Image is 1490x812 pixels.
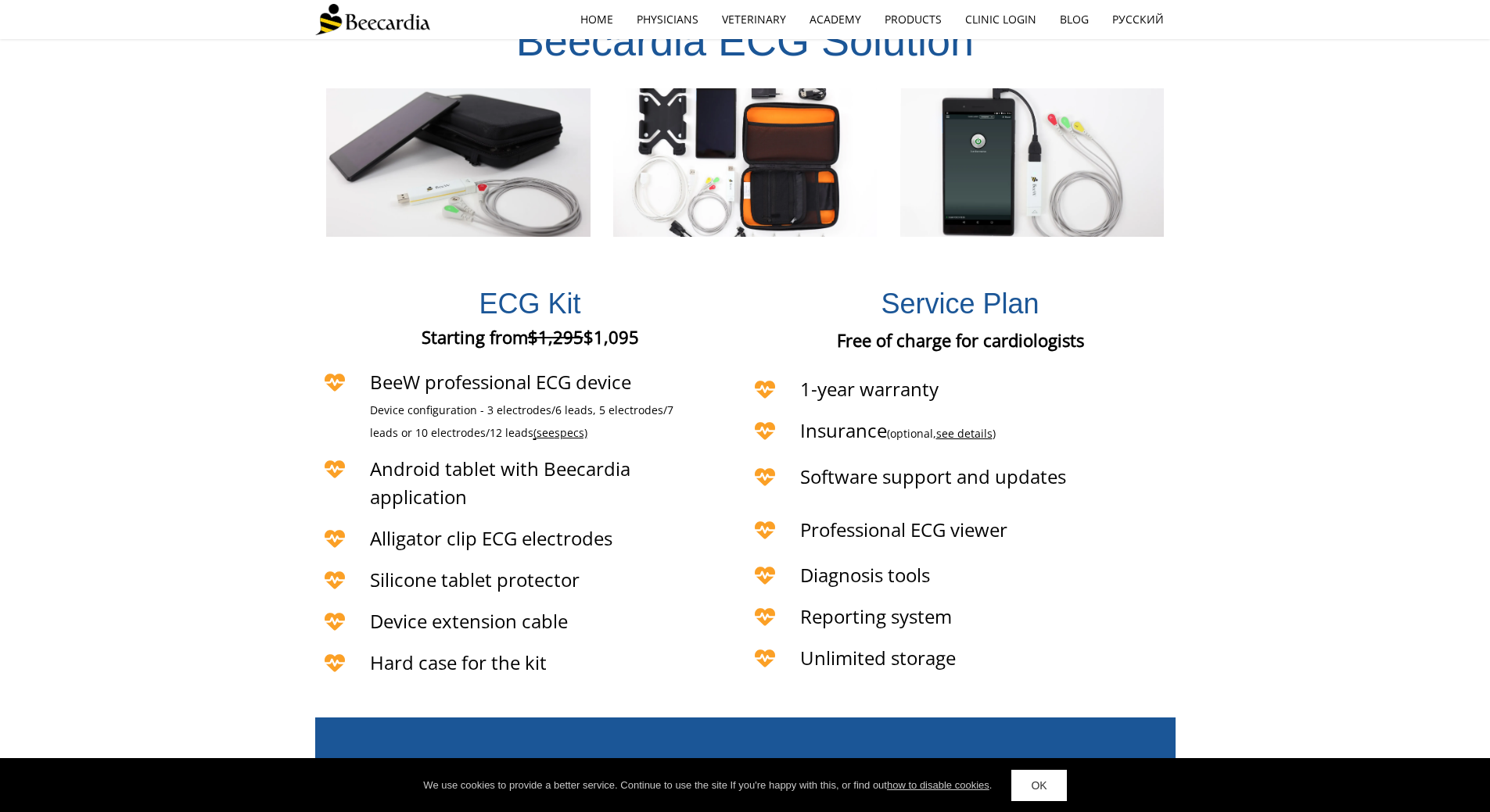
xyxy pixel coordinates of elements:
span: Beecardia ECG Solution [516,17,974,64]
span: Device configuration - 3 electrodes/6 leads, 5 electrodes/7 leads or 10 electrodes/12 leads [370,402,673,440]
span: Device extension cable [370,608,568,634]
span: Professional ECG viewer [800,517,1007,542]
span: Hard case for the kit [370,649,547,675]
a: Blog [1048,2,1100,38]
img: Beecardia [315,4,430,35]
span: Unlimited storage [800,645,956,671]
a: seespecs) [537,427,587,440]
span: Software support and updates [800,463,1066,489]
span: specs) [555,425,587,440]
span: ( [533,425,537,440]
a: Academy [798,2,873,38]
span: ECG Kit [479,288,580,320]
a: how to disable cookies [887,779,989,791]
span: Reporting system [800,603,952,629]
span: Diagnosis tools [800,562,930,588]
span: Starting from $1,095 [422,325,639,349]
span: Android tablet with Beecardia application [370,456,630,510]
div: We use cookies to provide a better service. Continue to use the site If you're happy with this, o... [423,778,992,793]
span: see [537,425,555,440]
a: Veterinary [710,2,798,38]
a: OK [1011,770,1066,801]
span: Silicone tablet protector [370,567,580,592]
span: Insurance [800,417,996,443]
span: 1-year warranty [800,376,939,402]
span: $1,295 [528,325,583,349]
span: Free of charge for cardiologists [837,328,1084,352]
span: Alligator clip ECG electrodes [370,525,612,551]
a: home [569,2,625,38]
span: Service Plan [881,288,1039,320]
a: Products [873,2,953,38]
a: Physicians [625,2,710,38]
a: Русский [1100,2,1176,38]
a: Clinic Login [953,2,1048,38]
span: Limited-Time Special Offer [591,751,899,785]
span: BeeW professional ECG device [370,369,631,395]
a: see details [936,426,993,441]
span: (optional, ) [887,426,996,441]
